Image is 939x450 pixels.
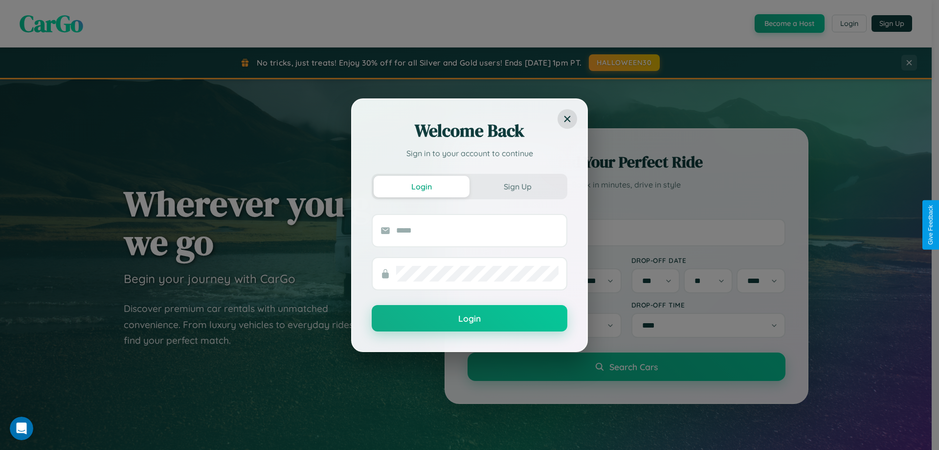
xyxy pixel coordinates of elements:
[372,119,567,142] h2: Welcome Back
[469,176,565,197] button: Sign Up
[374,176,469,197] button: Login
[372,305,567,332] button: Login
[927,205,934,245] div: Give Feedback
[372,147,567,159] p: Sign in to your account to continue
[10,417,33,440] iframe: Intercom live chat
